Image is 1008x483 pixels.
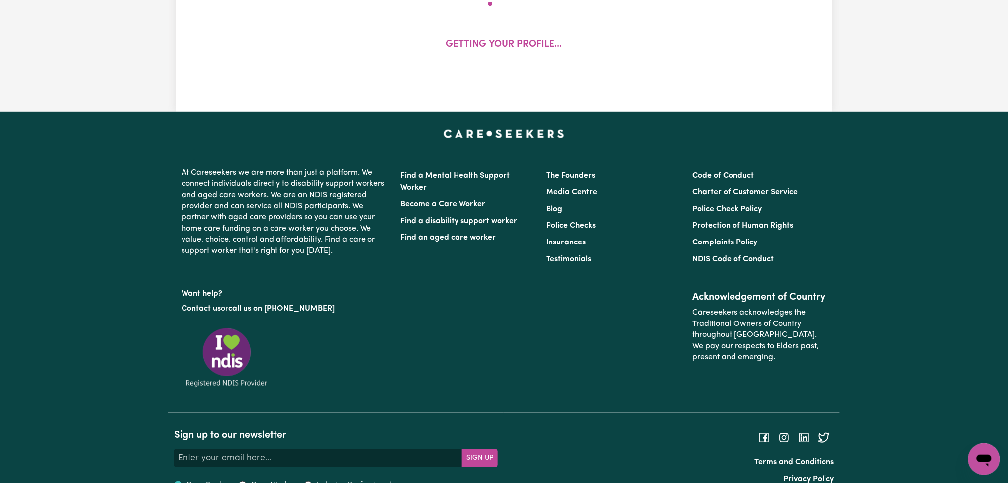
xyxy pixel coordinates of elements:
[401,172,510,192] a: Find a Mental Health Support Worker
[182,326,272,389] img: Registered NDIS provider
[182,299,389,318] p: or
[692,188,798,196] a: Charter of Customer Service
[692,222,793,230] a: Protection of Human Rights
[547,255,592,263] a: Testimonials
[229,305,335,313] a: call us on [PHONE_NUMBER]
[174,449,463,467] input: Enter your email here...
[547,239,586,246] a: Insurances
[401,200,486,208] a: Become a Care Worker
[798,434,810,442] a: Follow Careseekers on LinkedIn
[182,305,221,313] a: Contact us
[968,443,1000,475] iframe: Button to launch messaging window
[778,434,790,442] a: Follow Careseekers on Instagram
[547,172,596,180] a: The Founders
[758,434,770,442] a: Follow Careseekers on Facebook
[818,434,830,442] a: Follow Careseekers on Twitter
[174,429,498,441] h2: Sign up to our newsletter
[182,284,389,299] p: Want help?
[692,239,757,246] a: Complaints Policy
[446,38,562,52] p: Getting your profile...
[692,291,826,303] h2: Acknowledgement of Country
[547,205,563,213] a: Blog
[462,449,498,467] button: Subscribe
[692,172,754,180] a: Code of Conduct
[547,222,596,230] a: Police Checks
[182,163,389,260] p: At Careseekers we are more than just a platform. We connect individuals directly to disability su...
[547,188,598,196] a: Media Centre
[692,205,762,213] a: Police Check Policy
[401,217,518,225] a: Find a disability support worker
[754,458,834,466] a: Terms and Conditions
[692,303,826,367] p: Careseekers acknowledges the Traditional Owners of Country throughout [GEOGRAPHIC_DATA]. We pay o...
[692,255,774,263] a: NDIS Code of Conduct
[783,475,834,483] a: Privacy Policy
[444,130,564,138] a: Careseekers home page
[401,234,496,241] a: Find an aged care worker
